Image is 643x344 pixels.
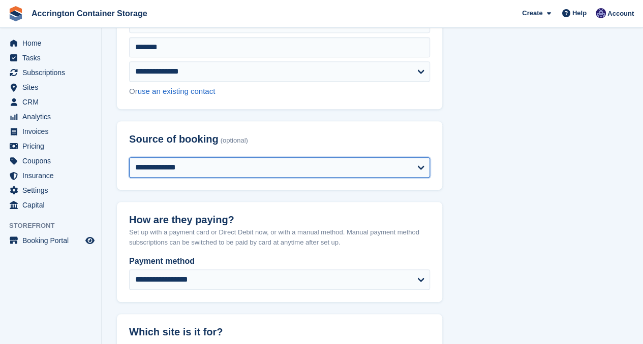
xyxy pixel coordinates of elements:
a: menu [5,233,96,248]
a: menu [5,36,96,50]
img: Jacob Connolly [596,8,606,18]
span: Pricing [22,139,83,153]
span: Help [572,8,587,18]
h2: How are they paying? [129,214,430,226]
h2: Which site is it for? [129,326,430,338]
span: Booking Portal [22,233,83,248]
a: menu [5,95,96,109]
span: Sites [22,80,83,94]
span: (optional) [221,137,248,145]
img: stora-icon-8386f47178a22dfd0bd8f6a31ec36ba5ce8667c1dd55bd0f319d3a0aa187defe.svg [8,6,23,21]
span: Settings [22,183,83,197]
span: Coupons [22,154,83,168]
a: menu [5,110,96,124]
a: menu [5,183,96,197]
a: Accrington Container Storage [27,5,151,22]
a: menu [5,124,96,139]
a: use an existing contact [138,87,216,95]
span: Subscriptions [22,65,83,80]
span: Capital [22,198,83,212]
a: menu [5,168,96,183]
span: Invoices [22,124,83,139]
span: Account [607,9,634,19]
a: Preview store [84,234,96,247]
span: Storefront [9,221,101,231]
label: Payment method [129,255,430,267]
span: CRM [22,95,83,109]
span: Insurance [22,168,83,183]
a: menu [5,80,96,94]
a: menu [5,154,96,168]
a: menu [5,65,96,80]
span: Analytics [22,110,83,124]
span: Tasks [22,51,83,65]
a: menu [5,198,96,212]
a: menu [5,139,96,153]
span: Home [22,36,83,50]
div: Or [129,86,430,97]
p: Set up with a payment card or Direct Debit now, or with a manual method. Manual payment method su... [129,227,430,247]
a: menu [5,51,96,65]
span: Create [522,8,542,18]
span: Source of booking [129,133,219,145]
